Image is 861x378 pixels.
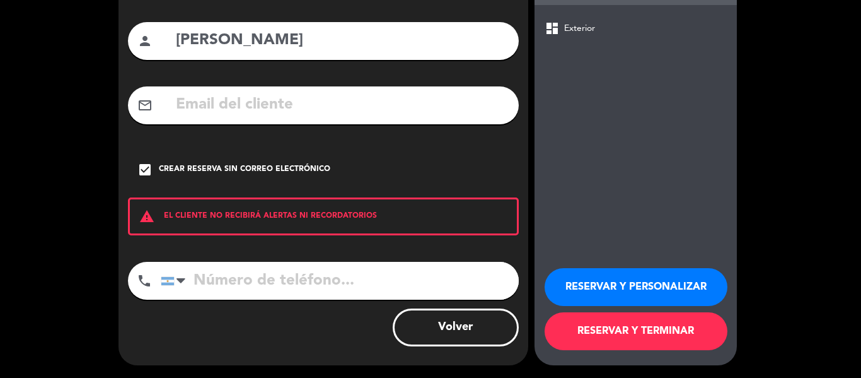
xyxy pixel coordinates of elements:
span: Exterior [564,21,595,36]
span: dashboard [545,21,560,36]
i: warning [130,209,164,224]
i: check_box [137,162,153,177]
input: Email del cliente [175,92,509,118]
input: Número de teléfono... [161,262,519,300]
i: phone [137,273,152,288]
div: Crear reserva sin correo electrónico [159,163,330,176]
div: Argentina: +54 [161,263,190,299]
i: person [137,33,153,49]
i: mail_outline [137,98,153,113]
button: RESERVAR Y PERSONALIZAR [545,268,727,306]
button: Volver [393,309,519,346]
div: EL CLIENTE NO RECIBIRÁ ALERTAS NI RECORDATORIOS [128,198,519,235]
input: Nombre del cliente [175,28,509,54]
button: RESERVAR Y TERMINAR [545,312,727,350]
